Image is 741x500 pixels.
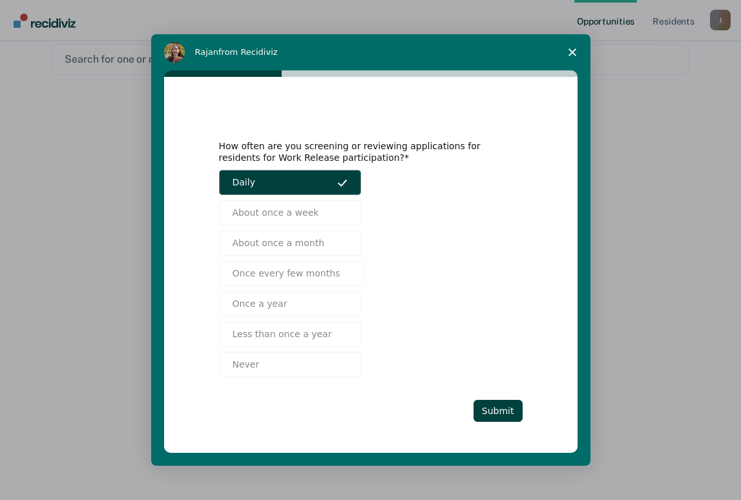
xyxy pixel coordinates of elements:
[233,267,340,280] span: Once every few months
[219,231,361,256] button: About once a month
[233,206,319,220] span: About once a week
[219,261,364,286] button: Once every few months
[164,42,185,63] img: Profile image for Rajan
[219,200,361,225] button: About once a week
[233,236,325,250] span: About once a month
[219,322,361,347] button: Less than once a year
[219,140,503,163] div: How often are you screening or reviewing applications for residents for Work Release participation?
[474,400,523,422] button: Submit
[233,297,287,311] span: Once a year
[219,170,361,195] button: Daily
[233,358,260,371] span: Never
[233,328,332,341] span: Less than once a year
[219,352,361,377] button: Never
[233,176,255,189] span: Daily
[219,291,361,317] button: Once a year
[195,47,219,57] span: Rajan
[218,47,278,57] span: from Recidiviz
[554,34,590,70] span: Close survey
